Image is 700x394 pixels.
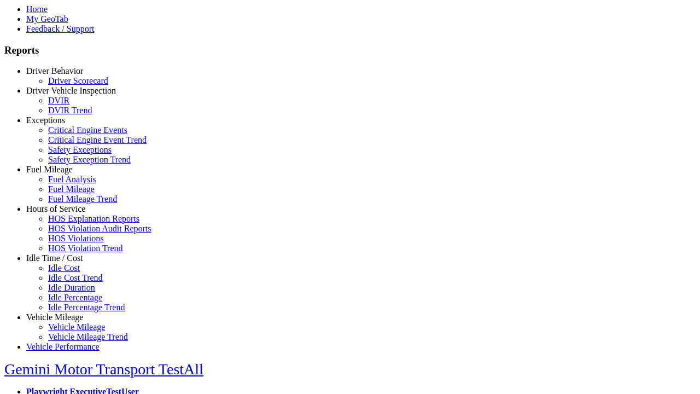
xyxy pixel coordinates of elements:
a: Driver Vehicle Inspection [26,86,116,95]
a: Vehicle Mileage Trend [48,332,128,341]
a: Critical Engine Event Trend [48,135,147,144]
a: Fuel Mileage [26,165,73,174]
a: Exceptions [26,115,65,125]
a: Safety Exception Trend [48,155,131,164]
a: HOS Explanation Reports [48,214,139,223]
a: Fuel Mileage Trend [48,194,117,204]
a: Gemini Motor Transport TestAll [4,361,203,378]
a: Idle Time / Cost [26,253,83,263]
a: Hours of Service [26,204,85,213]
a: Feedback / Support [26,24,94,33]
a: Critical Engine Events [48,125,127,135]
a: Driver Scorecard [48,76,108,85]
h3: Reports [4,44,696,56]
a: HOS Violations [48,234,103,243]
a: Idle Cost [48,263,80,273]
a: Driver Behavior [26,66,83,76]
a: Home [26,4,48,14]
a: Idle Duration [48,283,95,292]
a: HOS Violation Audit Reports [48,224,151,233]
a: Vehicle Performance [26,342,100,351]
a: Vehicle Mileage [48,322,105,332]
a: DVIR [48,96,69,105]
a: Fuel Mileage [48,184,95,194]
a: Fuel Analysis [48,175,96,184]
a: HOS Violation Trend [48,244,123,253]
a: DVIR Trend [48,106,92,115]
a: My GeoTab [26,14,68,24]
a: Idle Cost Trend [48,273,103,282]
a: Vehicle Mileage [26,312,83,322]
a: Idle Percentage [48,293,102,302]
a: Safety Exceptions [48,145,112,154]
a: Idle Percentage Trend [48,303,125,312]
